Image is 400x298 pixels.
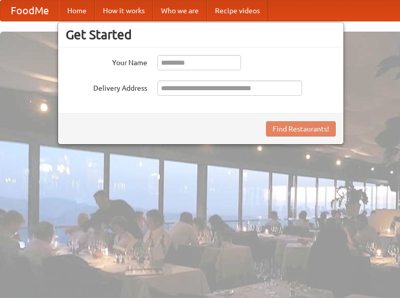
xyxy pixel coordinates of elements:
[95,1,153,21] a: How it works
[266,121,336,137] button: Find Restaurants!
[1,1,59,21] a: FoodMe
[66,27,336,42] h3: Get Started
[66,80,147,93] label: Delivery Address
[66,55,147,68] label: Your Name
[207,1,268,21] a: Recipe videos
[153,1,207,21] a: Who we are
[59,1,95,21] a: Home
